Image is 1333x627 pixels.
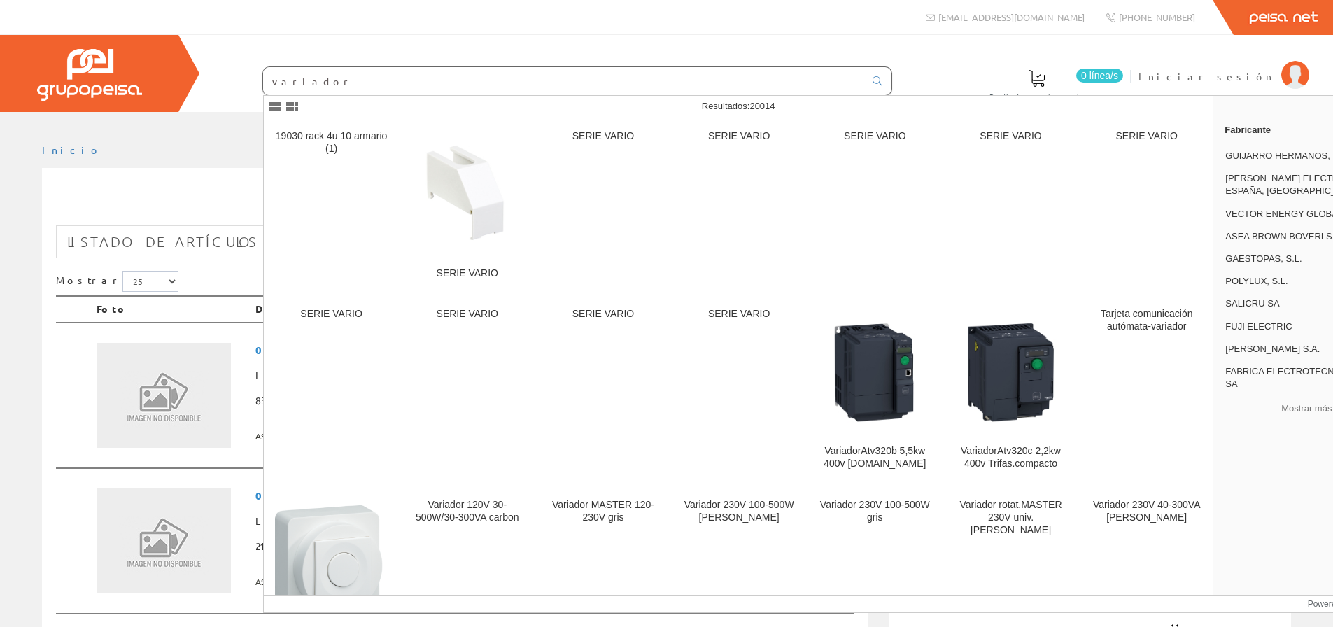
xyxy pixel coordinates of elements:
div: VariadorAtv320c 2,2kw 400v Trifas.compacto [954,445,1067,470]
div: SERIE VARIO [411,267,523,280]
a: Iniciar sesión [1138,58,1309,71]
div: VariadorAtv320b 5,5kw 400v [DOMAIN_NAME] [819,445,931,470]
h1: abb [56,190,854,218]
a: SERIE VARIO [400,297,535,486]
a: SERIE VARIO [943,119,1078,296]
div: SERIE VARIO [411,308,523,320]
span: 0 [255,337,848,363]
span: LEMA1072 [255,509,848,534]
div: SERIE VARIO [819,130,931,143]
span: Pedido actual [989,90,1085,104]
img: Grupo Peisa [37,49,142,101]
span: 0 [255,483,848,509]
div: SERIE VARIO [683,130,796,143]
a: 19030 rack 4u 10 armario (1) [264,119,399,296]
a: VariadorAtv320c 2,2kw 400v Trifas.compacto VariadorAtv320c 2,2kw 400v Trifas.compacto [943,297,1078,486]
a: SERIE VARIO [535,297,670,486]
input: Buscar ... [263,67,864,95]
div: SERIE VARIO [1090,130,1203,143]
span: 215403 Selector 2 Posiciones (a Granel) Ge (ver Nota) [255,534,848,559]
a: VariadorAtv320b 5,5kw 400v Trifas.book VariadorAtv320b 5,5kw 400v [DOMAIN_NAME] [807,297,943,486]
div: Variador 120V 30-500W/30-300VA carbon [411,499,523,524]
span: Iniciar sesión [1138,69,1274,83]
a: SERIE VARIO [672,119,807,296]
div: Tarjeta comunicación autómata-variador [1090,308,1203,333]
img: Variador universal completo [275,505,388,618]
a: SERIE VARIO [672,297,807,486]
span: Resultados: [702,101,775,111]
img: SERIE VARIO [411,136,523,249]
select: Mostrar [122,271,178,292]
th: Datos [250,296,854,323]
span: [PHONE_NUMBER] [1119,11,1195,23]
div: Variador 230V 40-300VA [PERSON_NAME] [1090,499,1203,524]
div: SERIE VARIO [546,130,659,143]
span: ASEA BROWN BOVERI S.A. [255,425,848,448]
div: SERIE VARIO [683,308,796,320]
a: SERIE VARIO [535,119,670,296]
div: Variador 230V 100-500W [PERSON_NAME] [683,499,796,524]
a: SERIE VARIO [264,297,399,486]
a: SERIE VARIO SERIE VARIO [400,119,535,296]
a: Tarjeta comunicación autómata-variador [1079,297,1214,486]
span: 20014 [749,101,775,111]
a: SERIE VARIO [807,119,943,296]
a: Inicio [42,143,101,156]
label: Mostrar [56,271,178,292]
span: 831027 Placa Pertinax (poliester) (5mm) Aria 32 Ge [255,388,848,414]
span: [EMAIL_ADDRESS][DOMAIN_NAME] [938,11,1085,23]
img: VariadorAtv320b 5,5kw 400v Trifas.book [819,315,931,428]
div: SERIE VARIO [954,130,1067,143]
img: Sin Imagen Disponible [97,488,231,593]
a: Listado de artículos [56,225,269,258]
div: 19030 rack 4u 10 armario (1) [275,130,388,155]
img: Sin Imagen Disponible [97,343,231,448]
span: LEMA1701 [255,363,848,388]
span: ASEA BROWN BOVERI S.A. [255,570,848,593]
div: Variador 230V 100-500W gris [819,499,931,524]
div: Variador MASTER 120-230V gris [546,499,659,524]
div: SERIE VARIO [275,308,388,320]
span: 0 línea/s [1076,69,1123,83]
th: Foto [91,296,250,323]
img: VariadorAtv320c 2,2kw 400v Trifas.compacto [954,315,1067,428]
div: SERIE VARIO [546,308,659,320]
a: SERIE VARIO [1079,119,1214,296]
div: Variador rotat.MASTER 230V univ.[PERSON_NAME] [954,499,1067,537]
